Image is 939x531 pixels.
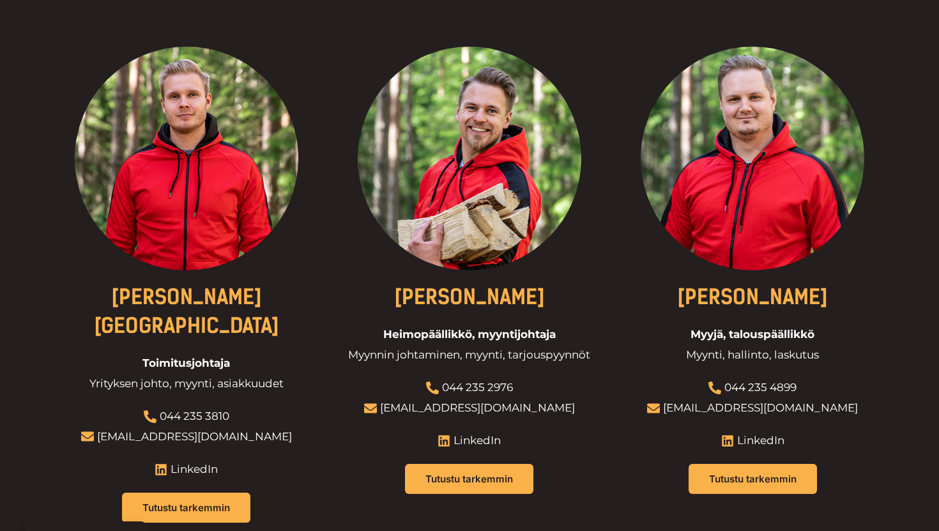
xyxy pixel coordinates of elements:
[155,459,218,480] a: LinkedIn
[160,410,229,422] a: 044 235 3810
[442,381,513,394] a: 044 235 2976
[380,401,575,414] a: [EMAIL_ADDRESS][DOMAIN_NAME]
[122,493,250,523] a: Tutustu tarkemmin
[709,474,797,484] span: Tutustu tarkemmin
[383,325,556,345] span: Heimopäällikkö, myyntijohtaja
[691,325,814,345] span: Myyjä, talouspäällikkö
[663,401,858,414] a: [EMAIL_ADDRESS][DOMAIN_NAME]
[686,345,819,366] span: Myynti, hallinto, laskutus
[167,459,218,480] span: LinkedIn
[89,374,284,394] span: Yrityksen johto, myynti, asiakkuudet
[677,285,828,309] a: [PERSON_NAME]
[405,464,533,494] a: Tutustu tarkemmin
[721,431,784,451] a: LinkedIn
[348,345,590,366] span: Myynnin johtaminen, myynti, tarjouspyynnöt
[724,381,797,394] a: 044 235 4899
[94,285,279,338] a: [PERSON_NAME][GEOGRAPHIC_DATA]
[142,353,230,374] span: Toimitusjohtaja
[450,431,501,451] span: LinkedIn
[689,464,817,494] a: Tutustu tarkemmin
[142,503,230,512] span: Tutustu tarkemmin
[394,285,545,309] a: [PERSON_NAME]
[438,431,501,451] a: LinkedIn
[734,431,784,451] span: LinkedIn
[425,474,513,484] span: Tutustu tarkemmin
[97,430,292,443] a: [EMAIL_ADDRESS][DOMAIN_NAME]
